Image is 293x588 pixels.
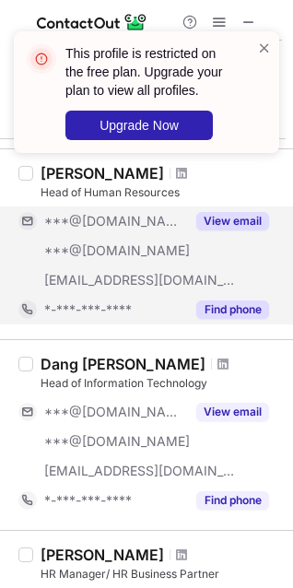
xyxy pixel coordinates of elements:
[196,212,269,230] button: Reveal Button
[41,566,282,582] div: HR Manager/ HR Business Partner
[41,375,282,392] div: Head of Information Technology
[196,491,269,510] button: Reveal Button
[41,184,282,201] div: Head of Human Resources
[44,272,236,288] span: [EMAIL_ADDRESS][DOMAIN_NAME]
[44,242,190,259] span: ***@[DOMAIN_NAME]
[37,11,147,33] img: ContactOut v5.3.10
[27,44,56,74] img: error
[41,355,205,373] div: Dang [PERSON_NAME]
[196,403,269,421] button: Reveal Button
[44,404,185,420] span: ***@[DOMAIN_NAME]
[65,111,213,140] button: Upgrade Now
[44,213,185,229] span: ***@[DOMAIN_NAME]
[65,44,235,100] header: This profile is restricted on the free plan. Upgrade your plan to view all profiles.
[100,118,179,133] span: Upgrade Now
[196,300,269,319] button: Reveal Button
[41,546,164,564] div: [PERSON_NAME]
[44,433,190,450] span: ***@[DOMAIN_NAME]
[44,463,236,479] span: [EMAIL_ADDRESS][DOMAIN_NAME]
